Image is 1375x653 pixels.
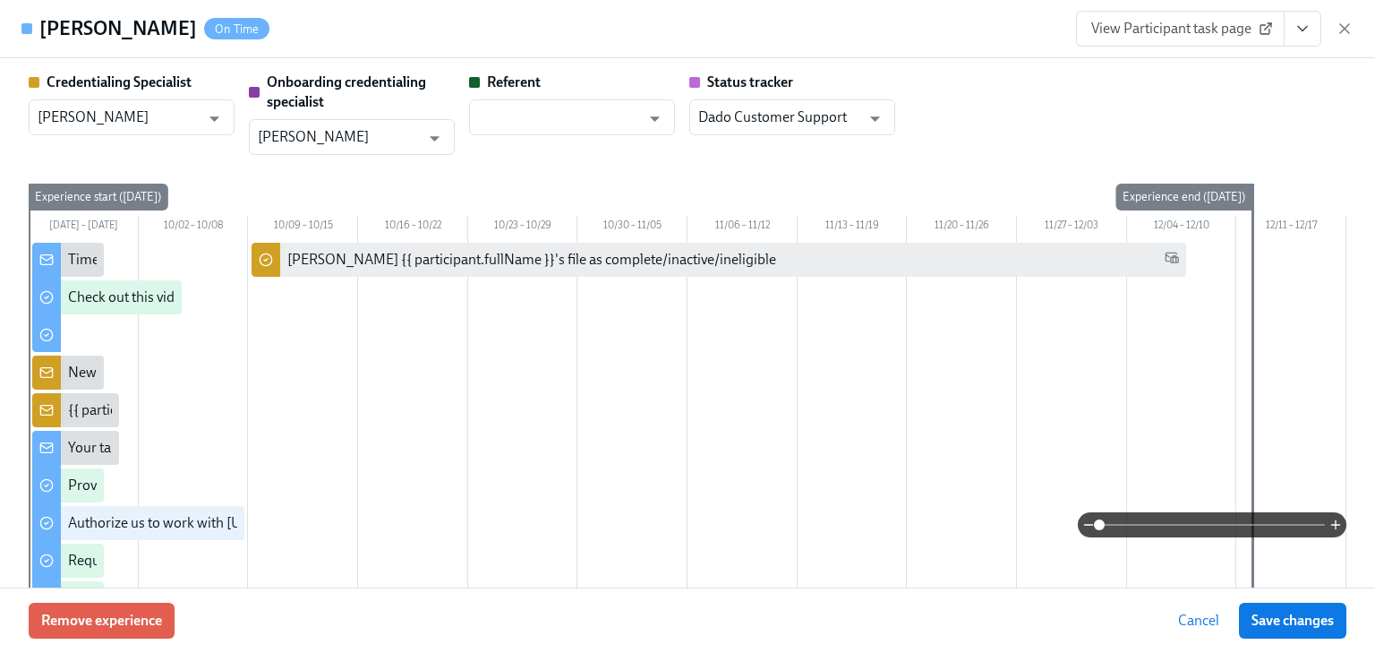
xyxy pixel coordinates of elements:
[201,105,228,133] button: Open
[577,216,687,239] div: 10/30 – 11/05
[29,603,175,639] button: Remove experience
[1165,250,1179,271] span: Work Email
[1076,11,1285,47] a: View Participant task page
[798,216,908,239] div: 11/13 – 11/19
[68,363,508,382] div: New doctor enrolled in OCC licensure process: {{ participant.fullName }}
[68,288,367,307] div: Check out this video to learn more about the OCC
[267,73,426,110] strong: Onboarding credentialing specialist
[68,400,547,420] div: {{ participant.fullName }} has requested verification of their [US_STATE] license
[707,73,793,90] strong: Status tracker
[68,476,479,495] div: Provide us with some extra info for the [US_STATE] state application
[1284,11,1321,47] button: View task page
[1091,20,1269,38] span: View Participant task page
[687,216,798,239] div: 11/06 – 11/12
[1115,184,1252,211] div: Experience end ([DATE])
[41,612,162,630] span: Remove experience
[28,184,168,211] div: Experience start ([DATE])
[68,551,496,571] div: Request proof of your {{ participant.regionalExamPassed }} test scores
[1239,603,1346,639] button: Save changes
[287,250,776,270] div: [PERSON_NAME] {{ participant.fullName }}'s file as complete/inactive/ineligible
[68,438,406,458] div: Your tailored to-do list for [US_STATE] licensing process
[139,216,249,239] div: 10/02 – 10/08
[204,22,269,36] span: On Time
[358,216,468,239] div: 10/16 – 10/22
[421,125,448,152] button: Open
[487,73,541,90] strong: Referent
[29,216,139,239] div: [DATE] – [DATE]
[468,216,578,239] div: 10/23 – 10/29
[1127,216,1237,239] div: 12/04 – 12/10
[1251,612,1334,630] span: Save changes
[47,73,192,90] strong: Credentialing Specialist
[1178,612,1219,630] span: Cancel
[641,105,669,133] button: Open
[1166,603,1232,639] button: Cancel
[1017,216,1127,239] div: 11/27 – 12/03
[1236,216,1346,239] div: 12/11 – 12/17
[39,15,197,42] h4: [PERSON_NAME]
[68,250,372,270] div: Time to begin your [US_STATE] license application
[907,216,1017,239] div: 11/20 – 11/26
[861,105,889,133] button: Open
[248,216,358,239] div: 10/09 – 10/15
